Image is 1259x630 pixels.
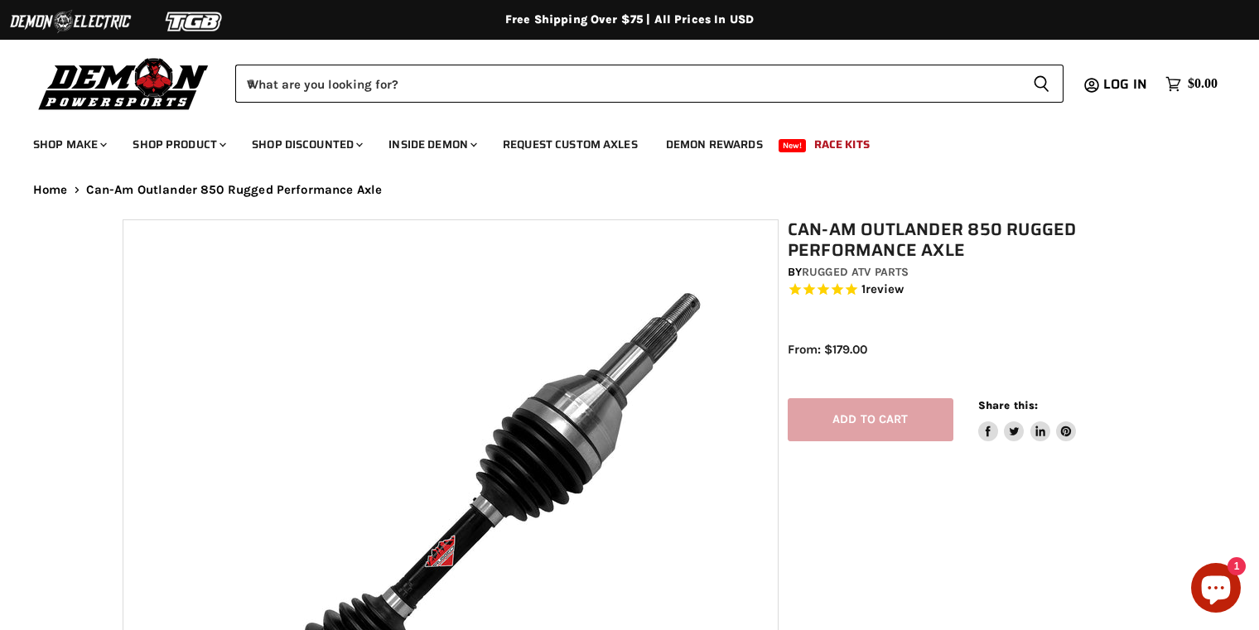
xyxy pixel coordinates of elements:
[978,399,1038,411] span: Share this:
[802,265,909,279] a: Rugged ATV Parts
[802,127,882,161] a: Race Kits
[33,54,215,113] img: Demon Powersports
[235,65,1020,103] input: When autocomplete results are available use up and down arrows to review and enter to select
[1103,74,1147,94] span: Log in
[788,219,1146,261] h1: Can-Am Outlander 850 Rugged Performance Axle
[779,139,807,152] span: New!
[1020,65,1064,103] button: Search
[21,121,1213,161] ul: Main menu
[490,127,650,161] a: Request Custom Axles
[866,282,904,297] span: review
[21,127,117,161] a: Shop Make
[1188,76,1218,92] span: $0.00
[8,6,133,37] img: Demon Electric Logo 2
[978,398,1077,442] aside: Share this:
[376,127,487,161] a: Inside Demon
[1157,72,1226,96] a: $0.00
[1096,77,1157,92] a: Log in
[120,127,236,161] a: Shop Product
[86,183,383,197] span: Can-Am Outlander 850 Rugged Performance Axle
[1186,563,1246,617] inbox-online-store-chat: Shopify online store chat
[788,281,1146,299] span: Rated 5.0 out of 5 stars 1 reviews
[788,342,867,357] span: From: $179.00
[861,282,904,297] span: 1 reviews
[33,183,68,197] a: Home
[654,127,775,161] a: Demon Rewards
[239,127,373,161] a: Shop Discounted
[235,65,1064,103] form: Product
[788,263,1146,281] div: by
[133,6,257,37] img: TGB Logo 2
